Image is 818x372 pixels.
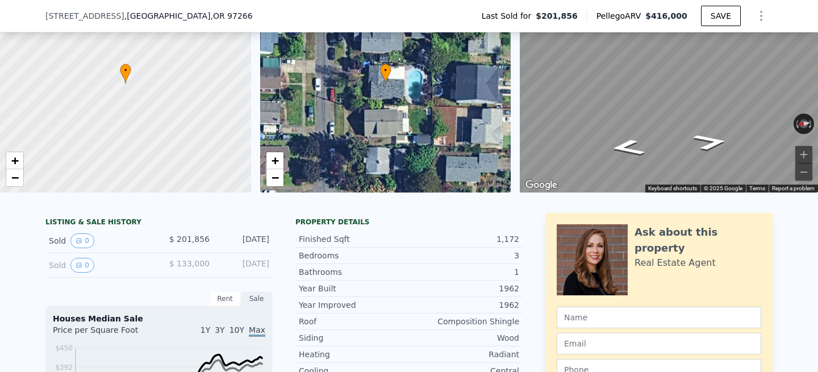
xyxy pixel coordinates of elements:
[45,10,124,22] span: [STREET_ADDRESS]
[299,233,409,245] div: Finished Sqft
[749,185,765,191] a: Terms (opens in new tab)
[409,233,519,245] div: 1,172
[271,153,278,168] span: +
[70,233,94,248] button: View historical data
[750,5,773,27] button: Show Options
[11,153,19,168] span: +
[595,135,660,160] path: Go North, SE 86th Ave
[299,349,409,360] div: Heating
[645,11,687,20] span: $416,000
[596,10,646,22] span: Pellego ARV
[808,114,815,134] button: Rotate clockwise
[794,114,800,134] button: Rotate counterclockwise
[6,152,23,169] a: Zoom in
[409,299,519,311] div: 1962
[271,170,278,185] span: −
[557,307,761,328] input: Name
[70,258,94,273] button: View historical data
[380,64,391,83] div: •
[11,170,19,185] span: −
[266,169,283,186] a: Zoom out
[53,324,159,342] div: Price per Square Foot
[229,325,244,335] span: 10Y
[299,332,409,344] div: Siding
[409,332,519,344] div: Wood
[409,283,519,294] div: 1962
[635,256,716,270] div: Real Estate Agent
[299,316,409,327] div: Roof
[635,224,761,256] div: Ask about this property
[209,291,241,306] div: Rent
[120,65,131,76] span: •
[215,325,224,335] span: 3Y
[299,250,409,261] div: Bedrooms
[299,299,409,311] div: Year Improved
[219,233,269,248] div: [DATE]
[299,283,409,294] div: Year Built
[701,6,741,26] button: SAVE
[795,164,812,181] button: Zoom out
[678,129,742,154] path: Go South, SE 86th Ave
[201,325,210,335] span: 1Y
[482,10,536,22] span: Last Sold for
[409,250,519,261] div: 3
[266,152,283,169] a: Zoom in
[49,258,150,273] div: Sold
[169,235,210,244] span: $ 201,856
[55,344,73,352] tspan: $450
[409,316,519,327] div: Composition Shingle
[219,258,269,273] div: [DATE]
[55,363,73,371] tspan: $392
[241,291,273,306] div: Sale
[295,218,523,227] div: Property details
[557,333,761,354] input: Email
[210,11,252,20] span: , OR 97266
[124,10,253,22] span: , [GEOGRAPHIC_DATA]
[169,259,210,268] span: $ 133,000
[409,266,519,278] div: 1
[6,169,23,186] a: Zoom out
[523,178,560,193] a: Open this area in Google Maps (opens a new window)
[523,178,560,193] img: Google
[380,65,391,76] span: •
[49,233,150,248] div: Sold
[409,349,519,360] div: Radiant
[299,266,409,278] div: Bathrooms
[536,10,578,22] span: $201,856
[793,118,815,130] button: Reset the view
[704,185,742,191] span: © 2025 Google
[772,185,815,191] a: Report a problem
[45,218,273,229] div: LISTING & SALE HISTORY
[249,325,265,337] span: Max
[795,146,812,163] button: Zoom in
[120,64,131,83] div: •
[648,185,697,193] button: Keyboard shortcuts
[53,313,265,324] div: Houses Median Sale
